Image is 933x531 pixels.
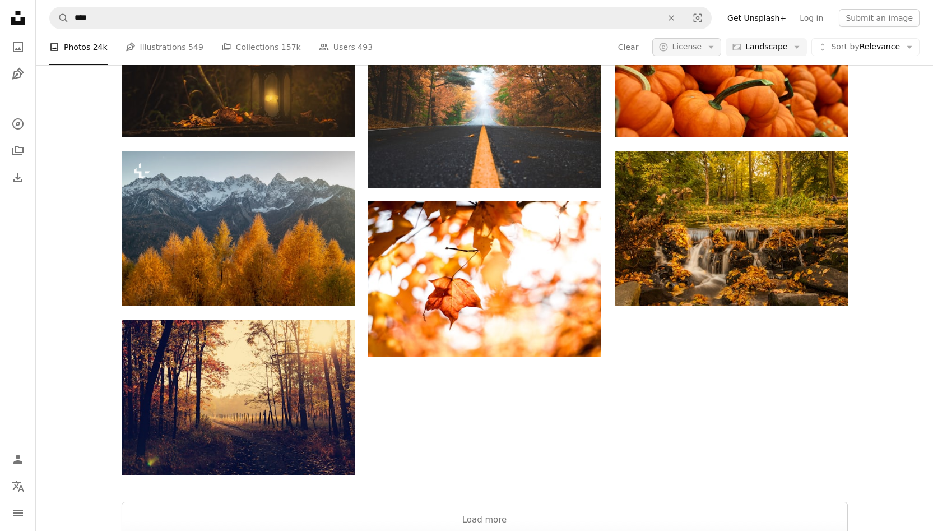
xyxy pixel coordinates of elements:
img: yellow pillar candle in black lantern [122,4,355,137]
img: pathway between inline trees during golden hour [122,320,355,475]
img: close-up photography of maple leafs with shallow depth of field [368,201,601,357]
a: Photos [7,36,29,58]
span: 493 [358,41,373,53]
a: Users 493 [319,29,373,65]
button: Submit an image [839,9,920,27]
button: Sort byRelevance [811,38,920,56]
button: Visual search [684,7,711,29]
a: Explore [7,113,29,135]
a: Log in / Sign up [7,448,29,470]
span: 157k [281,41,301,53]
form: Find visuals sitewide [49,7,712,29]
a: gray concrete road between brown and green leaf trees at daytime [368,105,601,115]
button: Clear [659,7,684,29]
img: a mountain range with snow covered mountains in the background [122,151,355,306]
a: waterfalls in forest [615,223,848,233]
span: Landscape [745,41,787,53]
a: Illustrations [7,63,29,85]
a: Get Unsplash+ [721,9,793,27]
a: Collections 157k [221,29,301,65]
a: yellow pillar candle in black lantern [122,66,355,76]
span: 549 [188,41,203,53]
a: close-up photography of maple leafs with shallow depth of field [368,274,601,284]
button: Landscape [726,38,807,56]
button: Clear [618,38,639,56]
button: Search Unsplash [50,7,69,29]
a: pathway between inline trees during golden hour [122,392,355,402]
img: gray concrete road between brown and green leaf trees at daytime [368,33,601,188]
a: Home — Unsplash [7,7,29,31]
button: Language [7,475,29,497]
span: License [672,42,702,51]
span: Sort by [831,42,859,51]
img: waterfalls in forest [615,151,848,306]
button: License [652,38,721,56]
a: Download History [7,167,29,189]
button: Menu [7,502,29,524]
a: Illustrations 549 [126,29,203,65]
span: Relevance [831,41,900,53]
a: Log in [793,9,830,27]
a: Collections [7,140,29,162]
a: a mountain range with snow covered mountains in the background [122,223,355,233]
